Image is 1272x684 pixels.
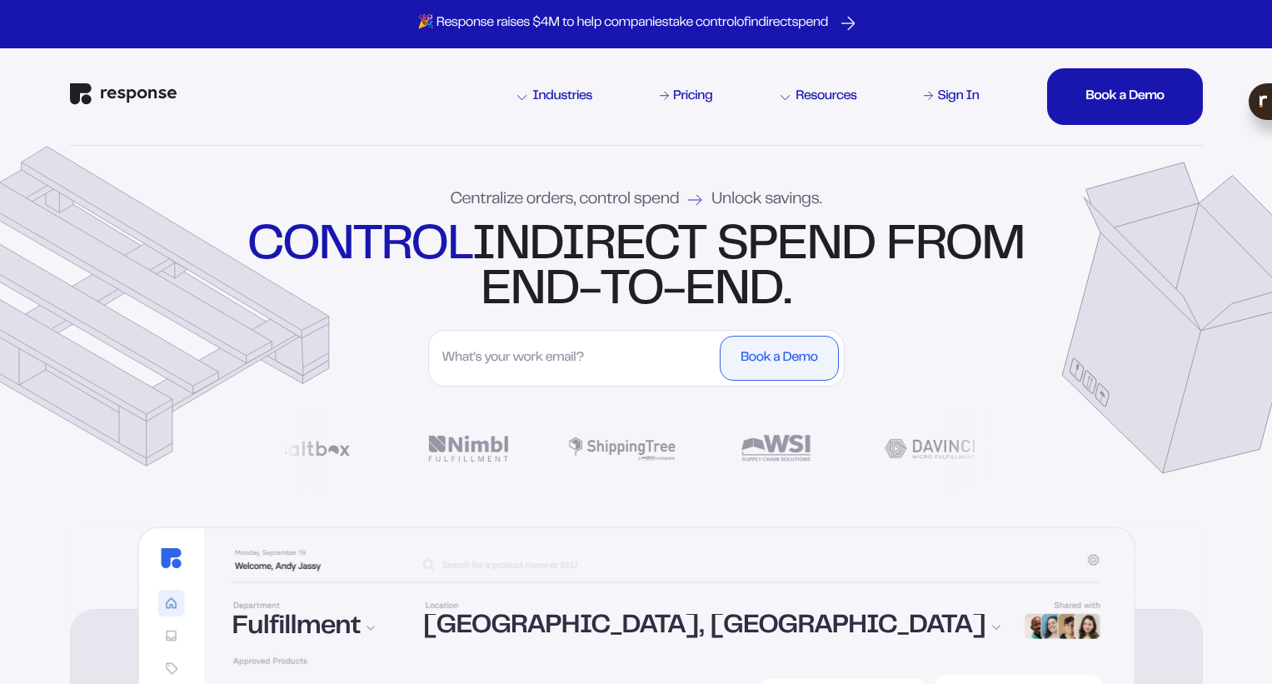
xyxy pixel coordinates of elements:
div: Pricing [673,90,712,103]
relin-hc: 🎉 Response raises $4M to help companies of spend [417,17,828,29]
button: Book a Demo [720,336,838,381]
div: indirect spend from end-to-end. [243,224,1029,314]
div: Industries [517,90,592,103]
relin-origin: indirect [748,17,791,29]
div: Sign In [937,90,979,103]
a: Response Home [70,83,177,109]
div: Centralize orders, control spend [451,192,822,208]
span: Unlock savings. [711,192,821,208]
button: Book a DemoBook a DemoBook a DemoBook a Demo [1047,68,1202,125]
div: [GEOGRAPHIC_DATA], [GEOGRAPHIC_DATA] [423,614,1001,641]
a: Pricing [657,87,716,107]
div: Book a Demo [1085,90,1164,103]
div: Book a Demo [741,352,817,365]
div: Resources [781,90,856,103]
div: Fulfillment [232,615,404,642]
strong: control [247,225,471,268]
input: What's your work email? [434,336,716,381]
rb: take control [668,17,736,29]
a: Sign In [921,87,982,107]
img: Response Logo [70,83,177,105]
